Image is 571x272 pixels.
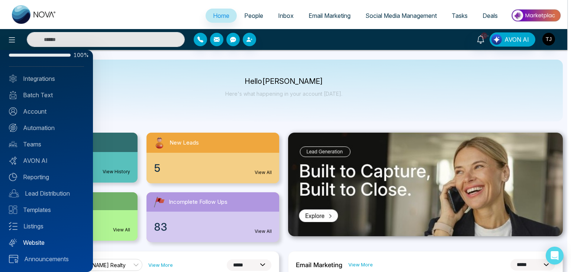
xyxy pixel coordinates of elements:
a: Integrations [9,74,84,83]
a: Lead Distribution [9,189,84,198]
a: Reporting [9,173,84,181]
a: Account [9,107,84,116]
a: Templates [9,205,84,214]
img: announcements.svg [9,255,18,263]
img: batch_text_white.png [9,91,17,99]
a: Batch Text [9,91,84,99]
img: team.svg [9,140,17,148]
img: Website.svg [9,238,17,247]
img: Reporting.svg [9,173,17,181]
div: Open Intercom Messenger [546,247,564,265]
span: 100% [74,53,84,58]
a: Website [9,238,84,247]
img: Avon-AI.svg [9,156,17,165]
img: Integrated.svg [9,75,17,83]
a: Announcements [9,254,84,263]
img: Lead-dist.svg [9,189,19,197]
img: Account.svg [9,107,17,116]
img: Listings.svg [9,222,17,230]
img: Templates.svg [9,206,17,214]
img: Automation.svg [9,124,17,132]
a: Listings [9,222,84,231]
a: Automation [9,123,84,132]
a: AVON AI [9,156,84,165]
a: Teams [9,140,84,149]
